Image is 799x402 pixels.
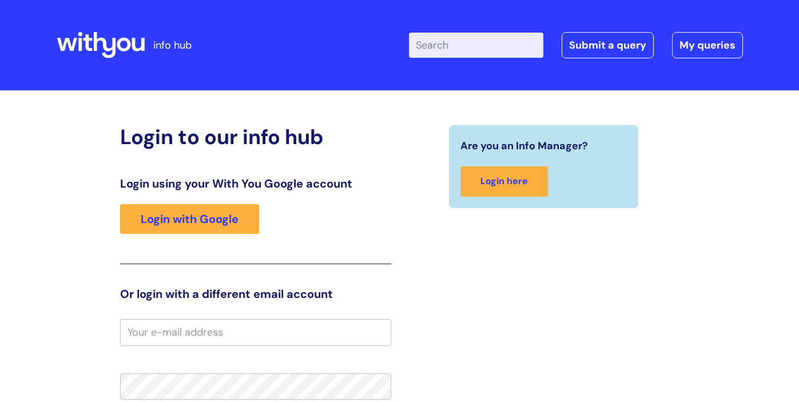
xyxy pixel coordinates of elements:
[153,36,192,54] p: info hub
[460,166,548,197] a: Login here
[409,33,543,58] input: Search
[672,32,743,58] a: My queries
[120,287,391,301] h3: Or login with a different email account
[120,319,391,345] input: Your e-mail address
[120,125,391,149] h2: Login to our info hub
[120,177,391,190] h3: Login using your With You Google account
[460,137,588,155] span: Are you an Info Manager?
[562,32,654,58] a: Submit a query
[120,204,259,234] a: Login with Google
